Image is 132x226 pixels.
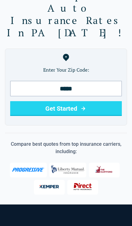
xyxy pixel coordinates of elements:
[10,66,122,73] label: Enter Your Zip Code:
[92,163,117,176] img: The Hartford
[70,180,95,193] img: Direct General
[37,180,62,193] img: Kemper
[5,141,127,155] p: Compare best quotes from top insurance carriers, including:
[49,162,86,177] img: Liberty Mutual
[12,168,45,172] img: Progressive
[10,101,122,116] button: Get Started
